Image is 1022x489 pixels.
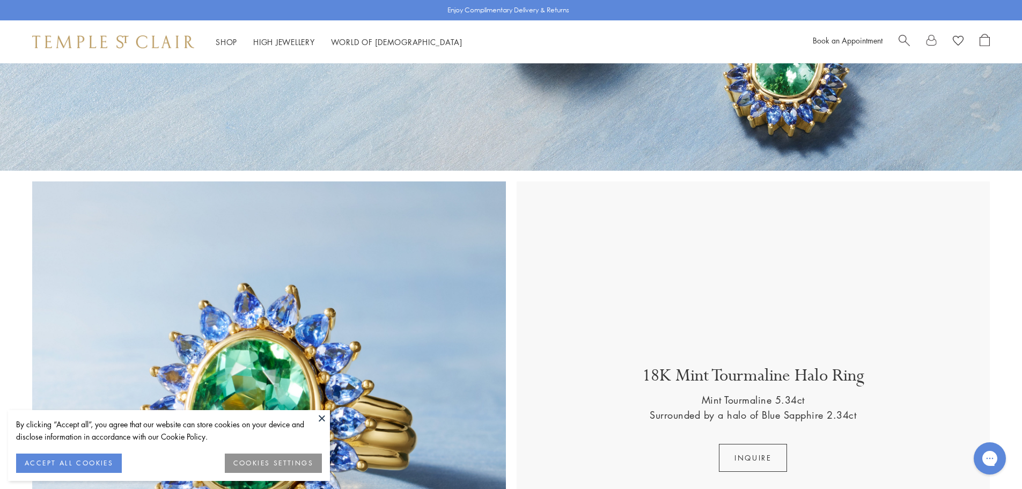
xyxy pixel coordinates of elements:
div: By clicking “Accept all”, you agree that our website can store cookies on your device and disclos... [16,418,322,443]
img: Temple St. Clair [32,35,194,48]
p: 18K Mint Tourmaline Halo Ring [642,364,864,392]
p: Mint Tourmaline 5.34ct [702,392,805,407]
p: Surrounded by a halo of Blue Sapphire 2.34ct [650,407,856,422]
button: ACCEPT ALL COOKIES [16,454,122,473]
a: High JewelleryHigh Jewellery [253,37,315,47]
a: World of [DEMOGRAPHIC_DATA]World of [DEMOGRAPHIC_DATA] [331,37,462,47]
a: Book an Appointment [813,35,883,46]
a: View Wishlist [953,34,964,50]
p: Enjoy Complimentary Delivery & Returns [447,5,569,16]
button: Inquire [719,444,787,472]
button: COOKIES SETTINGS [225,454,322,473]
a: Open Shopping Bag [980,34,990,50]
iframe: Gorgias live chat messenger [968,439,1011,478]
nav: Main navigation [216,35,462,49]
a: ShopShop [216,37,237,47]
a: Search [899,34,910,50]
